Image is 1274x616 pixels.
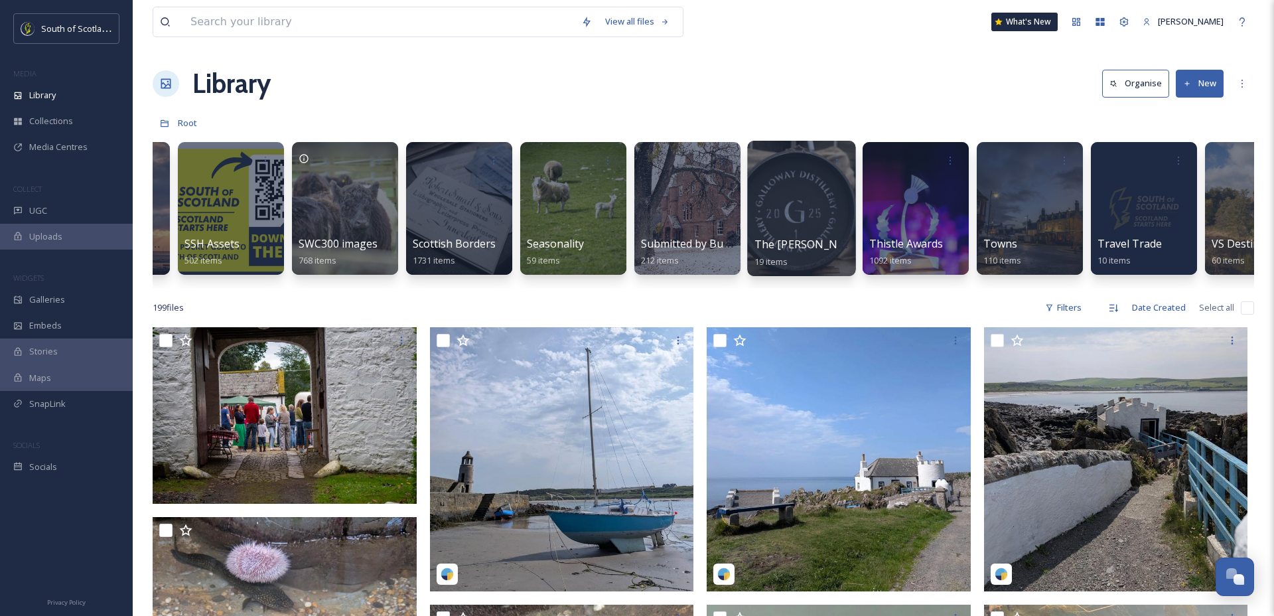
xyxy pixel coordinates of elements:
a: Travel Trade10 items [1097,238,1162,266]
input: Search your library [184,7,575,37]
a: The [PERSON_NAME] Distillery19 items [754,238,912,268]
span: 19 items [754,255,788,267]
span: Socials [29,461,57,473]
img: the_ratchers-18071177596821500.jpeg [430,327,694,591]
a: Privacy Policy [47,593,86,609]
a: Root [178,115,197,131]
a: [PERSON_NAME] [1136,9,1230,35]
span: Scottish Borders [413,236,496,251]
span: Galleries [29,293,65,306]
button: Open Chat [1216,558,1254,596]
span: South of Scotland Destination Alliance [41,22,192,35]
span: Uploads [29,230,62,243]
a: View all files [599,9,676,35]
span: SnapLink [29,398,66,410]
button: Organise [1102,70,1169,97]
span: Seasonality [527,236,584,251]
a: SWC300 images768 items [299,238,378,266]
span: Stories [29,345,58,358]
span: Maps [29,372,51,384]
img: snapsea-logo.png [717,568,731,581]
div: Date Created [1125,295,1192,321]
img: 240817-Glenlair-Feastival-2024-6-Demijohn.jpg [153,327,417,504]
span: 199 file s [153,301,184,314]
span: UGC [29,204,47,217]
img: snapsea-logo.png [995,568,1008,581]
span: Media Centres [29,141,88,153]
span: 1092 items [869,254,912,266]
button: New [1176,70,1224,97]
span: WIDGETS [13,273,44,283]
span: 768 items [299,254,336,266]
span: 1731 items [413,254,455,266]
img: the_ratchers-17979406028714415.jpeg [707,327,971,591]
span: Submitted by Businesses [641,236,766,251]
span: 110 items [983,254,1021,266]
span: COLLECT [13,184,42,194]
span: Root [178,117,197,129]
a: Towns110 items [983,238,1021,266]
a: Library [192,64,271,104]
span: The [PERSON_NAME] Distillery [754,237,912,252]
span: Select all [1199,301,1234,314]
span: Library [29,89,56,102]
a: What's New [991,13,1058,31]
span: 10 items [1097,254,1131,266]
span: SWC300 images [299,236,378,251]
span: SSH Assets [184,236,240,251]
a: SSH Assets502 items [184,238,240,266]
img: the_ratchers-18072897559782196.jpeg [984,327,1248,591]
img: snapsea-logo.png [441,568,454,581]
a: Submitted by Businesses212 items [641,238,766,266]
span: 59 items [527,254,560,266]
span: 60 items [1212,254,1245,266]
span: Travel Trade [1097,236,1162,251]
span: Towns [983,236,1017,251]
span: [PERSON_NAME] [1158,15,1224,27]
span: SOCIALS [13,440,40,450]
img: images.jpeg [21,22,35,35]
span: 502 items [184,254,222,266]
div: Filters [1038,295,1088,321]
span: Collections [29,115,73,127]
span: Privacy Policy [47,598,86,607]
span: 212 items [641,254,679,266]
span: MEDIA [13,68,36,78]
a: Seasonality59 items [527,238,584,266]
a: Thistle Awards1092 items [869,238,943,266]
span: Thistle Awards [869,236,943,251]
a: Scottish Borders1731 items [413,238,496,266]
span: Embeds [29,319,62,332]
